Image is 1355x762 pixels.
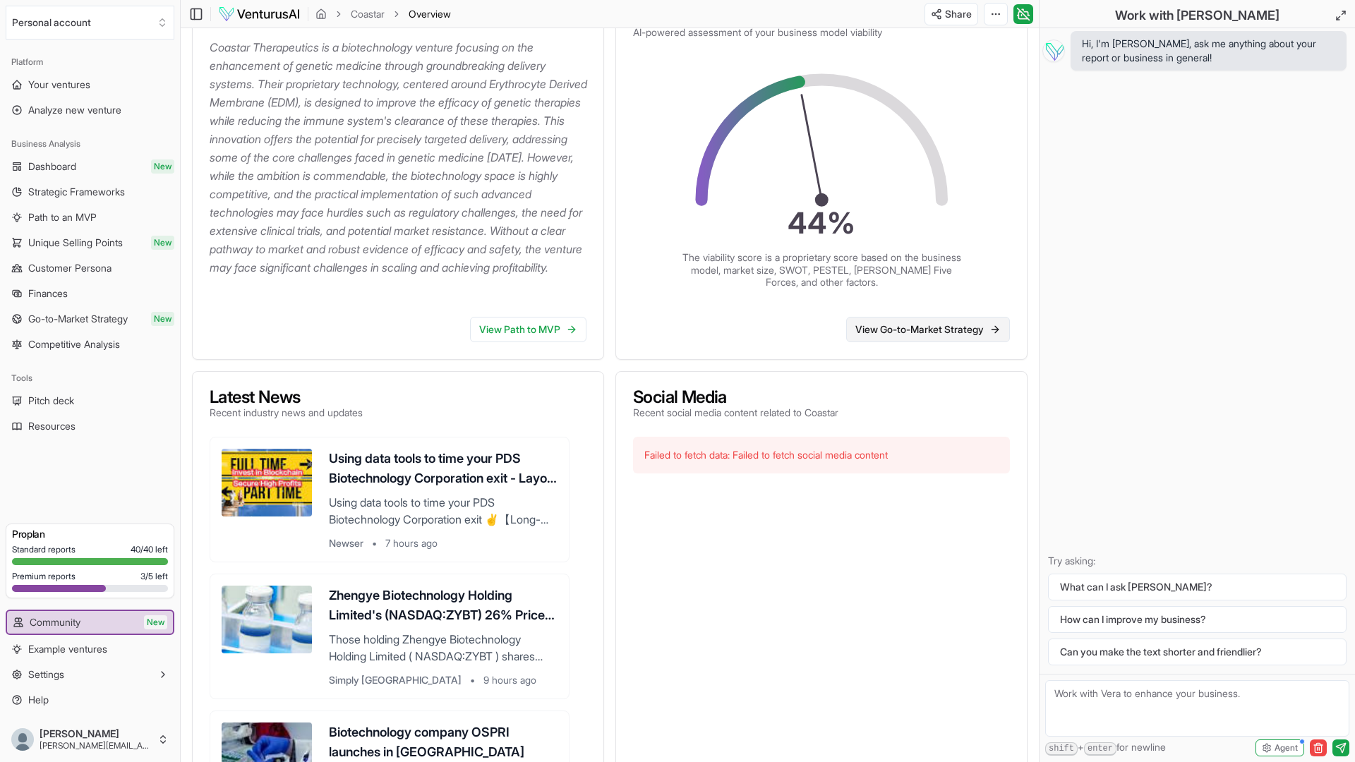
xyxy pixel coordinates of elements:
span: • [372,536,377,550]
div: Platform [6,51,174,73]
span: Your ventures [28,78,90,92]
span: • [470,673,475,687]
h3: Social Media [633,389,838,406]
button: Agent [1255,739,1304,756]
span: Standard reports [12,544,76,555]
div: Tools [6,367,174,389]
img: Vera [1042,40,1065,62]
span: Resources [28,419,76,433]
a: Pitch deck [6,389,174,412]
span: Community [30,615,80,629]
span: Hi, I'm [PERSON_NAME], ask me anything about your report or business in general! [1082,37,1335,65]
p: Coastar Therapeutics is a biotechnology venture focusing on the enhancement of genetic medicine t... [210,38,592,277]
a: Analyze new venture [6,99,174,121]
span: Help [28,693,49,707]
p: Using data tools to time your PDS Biotechnology Corporation exit ✌️【Long-Term Investment】✌️ Our f... [329,494,558,528]
a: Strategic Frameworks [6,181,174,203]
span: Strategic Frameworks [28,185,125,199]
span: Analyze new venture [28,103,121,117]
span: Overview [409,7,451,21]
a: DashboardNew [6,155,174,178]
p: Those holding Zhengye Biotechnology Holding Limited ( NASDAQ:ZYBT ) shares would be relieved that... [329,631,558,665]
span: 3 / 5 left [140,571,168,582]
button: How can I improve my business? [1048,606,1347,633]
span: New [151,312,174,326]
span: Pitch deck [28,394,74,408]
h3: Using data tools to time your PDS Biotechnology Corporation exit - Layoff News & Stock Timing and... [329,449,558,488]
a: Competitive Analysis [6,333,174,356]
span: Settings [28,667,64,682]
span: New [151,159,174,174]
h3: Pro plan [12,527,168,541]
button: Share [925,3,978,25]
span: 9 hours ago [483,673,536,687]
a: Customer Persona [6,257,174,279]
h3: Latest News [210,389,363,406]
div: Failed to fetch data: Failed to fetch social media content [633,437,1010,473]
h3: Zhengye Biotechnology Holding Limited's (NASDAQ:ZYBT) 26% Price Boost Is Out Of Tune With Revenues [329,586,558,625]
button: Settings [6,663,174,686]
p: Recent industry news and updates [210,406,363,420]
kbd: shift [1045,742,1078,756]
span: Newser [329,536,363,550]
span: Simply [GEOGRAPHIC_DATA] [329,673,462,687]
text: 44 % [788,205,855,241]
span: New [144,615,167,629]
span: Competitive Analysis [28,337,120,351]
p: AI-powered assessment of your business model viability [633,25,1010,40]
img: default_profile_normal.png [11,728,34,751]
span: Path to an MVP [28,210,97,224]
a: View Path to MVP [470,317,586,342]
button: What can I ask [PERSON_NAME]? [1048,574,1347,600]
a: View Go-to-Market Strategy [846,317,1010,342]
button: Select an organization [6,6,174,40]
span: + for newline [1045,740,1166,756]
p: The viability score is a proprietary score based on the business model, market size, SWOT, PESTEL... [680,251,963,289]
kbd: enter [1084,742,1116,756]
a: Help [6,689,174,711]
img: logo [218,6,301,23]
button: Can you make the text shorter and friendlier? [1048,639,1347,665]
a: Finances [6,282,174,305]
span: Share [945,7,972,21]
span: New [151,236,174,250]
a: Your ventures [6,73,174,96]
p: Recent social media content related to Coastar [633,406,838,420]
span: 40 / 40 left [131,544,168,555]
span: Customer Persona [28,261,112,275]
span: Go-to-Market Strategy [28,312,128,326]
span: Dashboard [28,159,76,174]
span: Agent [1275,742,1298,754]
a: Example ventures [6,638,174,660]
span: [PERSON_NAME][EMAIL_ADDRESS][DOMAIN_NAME] [40,740,152,751]
span: Example ventures [28,642,107,656]
span: Unique Selling Points [28,236,123,250]
a: Zhengye Biotechnology Holding Limited's (NASDAQ:ZYBT) 26% Price Boost Is Out Of Tune With Revenue... [210,574,570,699]
h3: Biotechnology company OSPRI launches in [GEOGRAPHIC_DATA] [329,722,558,762]
button: [PERSON_NAME][PERSON_NAME][EMAIL_ADDRESS][DOMAIN_NAME] [6,722,174,756]
a: Go-to-Market StrategyNew [6,308,174,330]
a: Coastar [351,7,385,21]
nav: breadcrumb [315,7,451,21]
a: Resources [6,415,174,437]
span: Finances [28,286,68,301]
a: Unique Selling PointsNew [6,231,174,254]
h2: Work with [PERSON_NAME] [1115,6,1279,25]
span: 7 hours ago [385,536,438,550]
span: Premium reports [12,571,76,582]
a: Path to an MVP [6,206,174,229]
div: Business Analysis [6,133,174,155]
p: Try asking: [1048,554,1347,568]
span: [PERSON_NAME] [40,727,152,740]
a: CommunityNew [7,611,173,634]
a: Using data tools to time your PDS Biotechnology Corporation exit - Layoff News & Stock Timing and... [210,437,570,562]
